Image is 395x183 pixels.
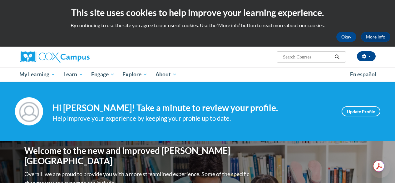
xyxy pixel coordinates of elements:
img: Cox Campus [20,51,90,63]
p: By continuing to use the site you agree to our use of cookies. Use the ‘More info’ button to read... [5,22,390,29]
a: En español [346,68,380,81]
a: Cox Campus [20,51,132,63]
button: Okay [336,32,356,42]
span: My Learning [19,71,55,78]
img: Profile Image [15,97,43,125]
button: Search [332,53,342,61]
button: Account Settings [357,51,376,61]
h1: Welcome to the new and improved [PERSON_NAME][GEOGRAPHIC_DATA] [24,145,251,166]
a: More Info [361,32,390,42]
input: Search Courses [282,53,332,61]
a: Update Profile [342,106,380,116]
span: Explore [122,71,147,78]
h4: Hi [PERSON_NAME]! Take a minute to review your profile. [52,103,332,113]
span: About [156,71,177,78]
h2: This site uses cookies to help improve your learning experience. [5,6,390,19]
a: My Learning [16,67,60,82]
a: Explore [118,67,151,82]
a: About [151,67,181,82]
a: Learn [59,67,87,82]
i:  [334,55,340,59]
a: Engage [87,67,119,82]
span: Learn [63,71,83,78]
iframe: Button to launch messaging window [370,158,390,178]
div: Main menu [15,67,380,82]
div: Help improve your experience by keeping your profile up to date. [52,113,332,124]
span: Engage [91,71,115,78]
span: En español [350,71,376,78]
